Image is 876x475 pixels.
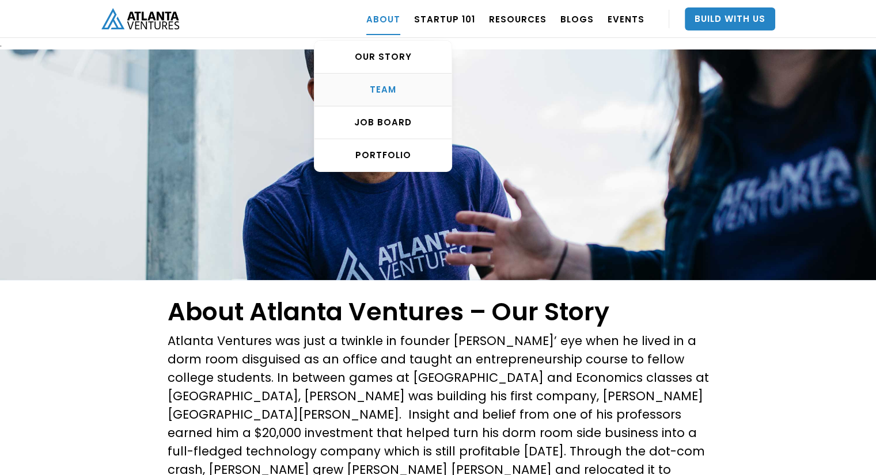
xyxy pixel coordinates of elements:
[168,297,709,326] h1: About Atlanta Ventures – Our Story
[314,41,452,74] a: OUR STORY
[560,3,594,35] a: BLOGS
[314,51,452,63] div: OUR STORY
[489,3,547,35] a: RESOURCES
[608,3,644,35] a: EVENTS
[685,7,775,30] a: Build With Us
[314,84,452,95] div: TEAM
[414,3,475,35] a: Startup 101
[314,139,452,171] a: PORTFOLIO
[314,74,452,106] a: TEAM
[314,117,452,128] div: Job Board
[314,150,452,161] div: PORTFOLIO
[366,3,400,35] a: ABOUT
[314,106,452,139] a: Job Board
